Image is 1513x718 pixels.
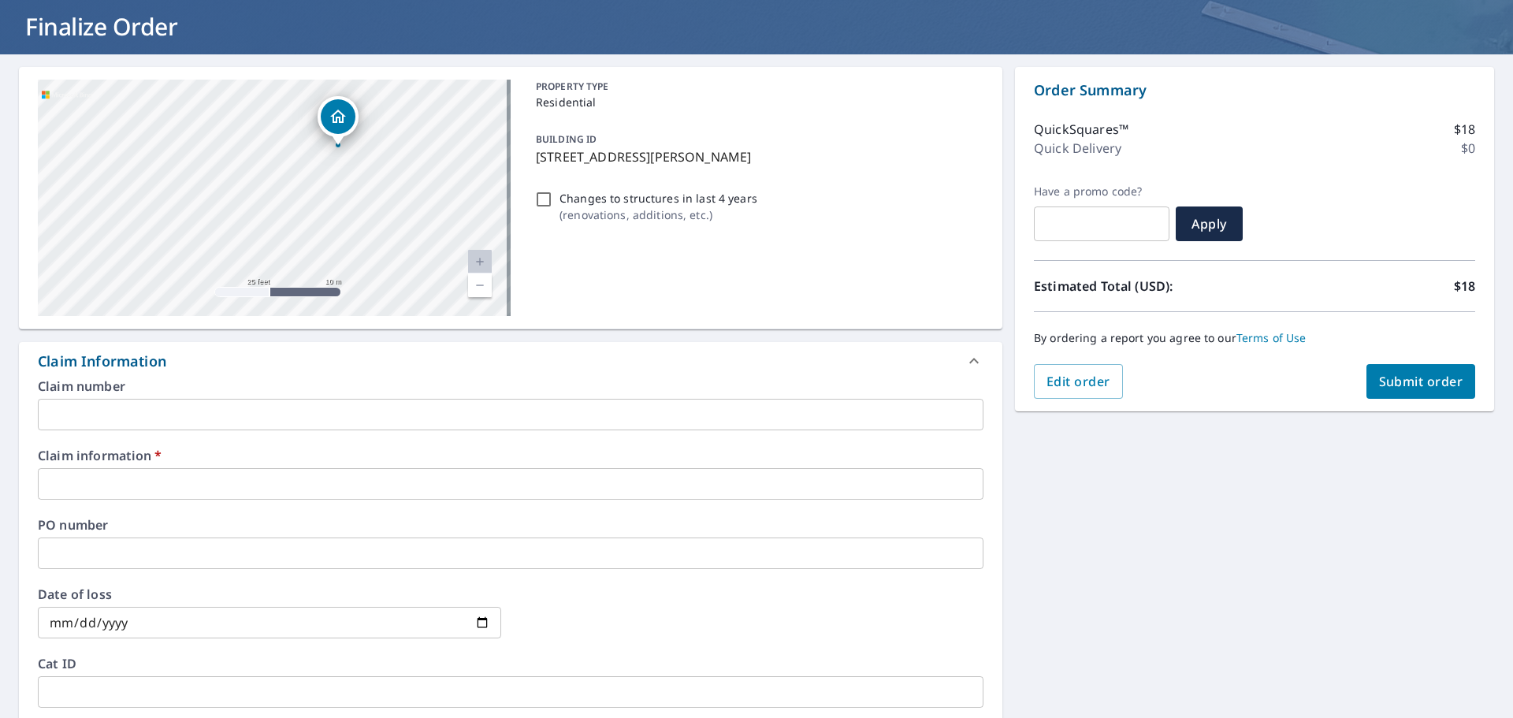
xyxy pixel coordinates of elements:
p: $0 [1461,139,1475,158]
div: Claim Information [38,351,166,372]
p: QuickSquares™ [1034,120,1128,139]
a: Terms of Use [1236,330,1307,345]
p: BUILDING ID [536,132,597,146]
p: $18 [1454,120,1475,139]
a: Current Level 20, Zoom In Disabled [468,250,492,273]
a: Current Level 20, Zoom Out [468,273,492,297]
label: Date of loss [38,588,501,601]
p: By ordering a report you agree to our [1034,331,1475,345]
button: Apply [1176,206,1243,241]
span: Apply [1188,215,1230,233]
button: Submit order [1366,364,1476,399]
div: Claim Information [19,342,1002,380]
p: Residential [536,94,977,110]
p: Quick Delivery [1034,139,1121,158]
label: Have a promo code? [1034,184,1169,199]
label: Claim information [38,449,983,462]
p: PROPERTY TYPE [536,80,977,94]
p: Order Summary [1034,80,1475,101]
span: Submit order [1379,373,1463,390]
div: Dropped pin, building 1, Residential property, 2597 Hartford Ave Johnston, RI 02919 [318,96,359,145]
p: $18 [1454,277,1475,296]
label: Claim number [38,380,983,392]
button: Edit order [1034,364,1123,399]
p: Estimated Total (USD): [1034,277,1255,296]
p: [STREET_ADDRESS][PERSON_NAME] [536,147,977,166]
p: ( renovations, additions, etc. ) [559,206,757,223]
h1: Finalize Order [19,10,1494,43]
label: Cat ID [38,657,983,670]
p: Changes to structures in last 4 years [559,190,757,206]
span: Edit order [1046,373,1110,390]
label: PO number [38,519,983,531]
